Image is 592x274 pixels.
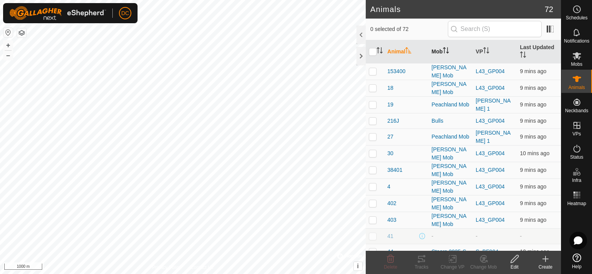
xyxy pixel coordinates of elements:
span: 16 Aug 2025, 6:54 am [520,248,549,255]
span: 16 Aug 2025, 6:55 am [520,101,546,108]
span: Mobs [571,62,582,67]
div: [PERSON_NAME] Mob [432,162,470,178]
th: VP [473,40,517,63]
span: 403 [387,216,396,224]
input: Search (S) [448,21,542,37]
span: - [520,233,522,239]
div: [PERSON_NAME] Mob [432,146,470,162]
img: Gallagher Logo [9,6,106,20]
button: Reset Map [3,28,13,37]
a: [PERSON_NAME] 1 [476,98,511,112]
a: L43_GP004 [476,200,505,206]
div: [PERSON_NAME] Mob [432,63,470,80]
h2: Animals [370,5,545,14]
span: 27 [387,133,394,141]
div: Change VP [437,264,468,271]
p-sorticon: Activate to sort [405,48,411,55]
button: Map Layers [17,28,26,38]
span: 16 Aug 2025, 6:55 am [520,118,546,124]
th: Animal [384,40,429,63]
p-sorticon: Activate to sort [377,48,383,55]
a: Help [561,250,592,272]
button: i [354,262,362,271]
div: [PERSON_NAME] Mob [432,195,470,212]
a: L43_GP004 [476,150,505,156]
a: L43_GP004 [476,183,505,190]
div: [PERSON_NAME] Mob [432,179,470,195]
div: Create [530,264,561,271]
div: Edit [499,264,530,271]
a: L43_GP004 [476,118,505,124]
span: 16 Aug 2025, 6:55 am [520,134,546,140]
th: Last Updated [517,40,561,63]
button: – [3,51,13,60]
a: L43_GP004 [476,217,505,223]
span: 16 Aug 2025, 6:55 am [520,85,546,91]
span: 30 [387,149,394,158]
span: Delete [384,264,398,270]
div: Peachland Mob [432,101,470,109]
a: Privacy Policy [152,264,181,271]
span: 41 [387,232,394,240]
button: + [3,41,13,50]
span: 153400 [387,67,406,75]
span: 16 Aug 2025, 6:55 am [520,217,546,223]
th: Mob [429,40,473,63]
span: 402 [387,199,396,207]
span: 44 [387,248,394,256]
span: Infra [572,178,581,183]
span: 16 Aug 2025, 6:55 am [520,167,546,173]
span: i [357,263,359,269]
span: 72 [545,3,553,15]
a: Contact Us [191,264,213,271]
span: DC [121,9,129,17]
span: 4 [387,183,391,191]
div: [PERSON_NAME] Mob [432,80,470,96]
div: Steers 2025-S [432,248,470,256]
span: 216J [387,117,399,125]
span: Neckbands [565,108,588,113]
span: Status [570,155,583,159]
div: Tracks [406,264,437,271]
span: 16 Aug 2025, 6:55 am [520,200,546,206]
div: Bulls [432,117,470,125]
span: Heatmap [567,201,586,206]
span: Help [572,264,582,269]
p-sorticon: Activate to sort [443,48,449,55]
span: VPs [572,132,581,136]
div: Peachland Mob [432,133,470,141]
div: [PERSON_NAME] Mob [432,212,470,228]
p-sorticon: Activate to sort [520,53,526,59]
span: Animals [568,85,585,90]
a: L43_GP004 [476,68,505,74]
span: 0 selected of 72 [370,25,448,33]
a: L43_GP004 [476,85,505,91]
app-display-virtual-paddock-transition: - [476,233,478,239]
span: 19 [387,101,394,109]
span: 16 Aug 2025, 6:55 am [520,68,546,74]
span: Schedules [566,15,587,20]
div: - [432,232,470,240]
a: S_BF004 [476,248,498,255]
a: L43_GP004 [476,167,505,173]
div: Change Mob [468,264,499,271]
span: Notifications [564,39,589,43]
span: 16 Aug 2025, 6:53 am [520,150,549,156]
span: 16 Aug 2025, 6:55 am [520,183,546,190]
a: [PERSON_NAME] 1 [476,130,511,144]
p-sorticon: Activate to sort [483,48,489,55]
span: 18 [387,84,394,92]
span: 38401 [387,166,403,174]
